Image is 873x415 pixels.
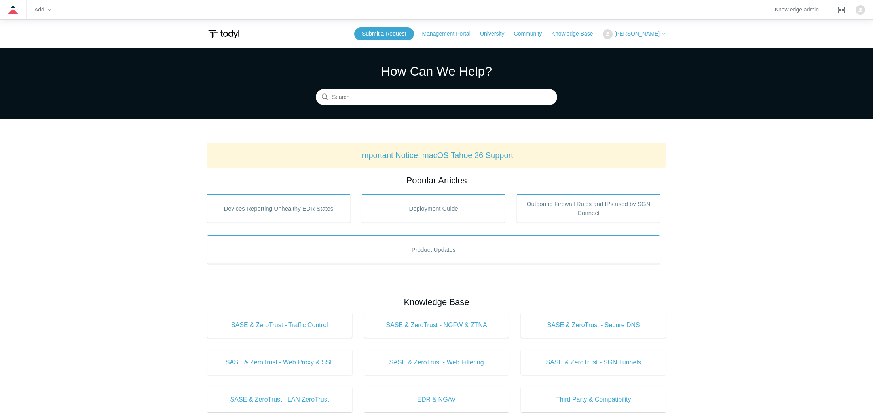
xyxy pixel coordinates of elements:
[364,312,509,338] a: SASE & ZeroTrust - NGFW & ZTNA
[376,358,497,367] span: SASE & ZeroTrust - Web Filtering
[533,358,654,367] span: SASE & ZeroTrust - SGN Tunnels
[533,320,654,330] span: SASE & ZeroTrust - Secure DNS
[207,174,666,187] h2: Popular Articles
[316,89,557,105] input: Search
[856,5,865,15] img: user avatar
[207,350,352,375] a: SASE & ZeroTrust - Web Proxy & SSL
[480,30,512,38] a: University
[219,320,340,330] span: SASE & ZeroTrust - Traffic Control
[207,194,350,223] a: Devices Reporting Unhealthy EDR States
[603,29,666,39] button: [PERSON_NAME]
[614,30,660,37] span: [PERSON_NAME]
[521,350,666,375] a: SASE & ZeroTrust - SGN Tunnels
[514,30,550,38] a: Community
[219,395,340,404] span: SASE & ZeroTrust - LAN ZeroTrust
[207,27,241,42] img: Todyl Support Center Help Center home page
[376,320,497,330] span: SASE & ZeroTrust - NGFW & ZTNA
[521,387,666,412] a: Third Party & Compatibility
[775,8,819,12] a: Knowledge admin
[354,27,414,40] a: Submit a Request
[552,30,601,38] a: Knowledge Base
[422,30,478,38] a: Management Portal
[376,395,497,404] span: EDR & NGAV
[362,194,505,223] a: Deployment Guide
[533,395,654,404] span: Third Party & Compatibility
[219,358,340,367] span: SASE & ZeroTrust - Web Proxy & SSL
[207,387,352,412] a: SASE & ZeroTrust - LAN ZeroTrust
[360,151,513,160] a: Important Notice: macOS Tahoe 26 Support
[521,312,666,338] a: SASE & ZeroTrust - Secure DNS
[34,8,51,12] zd-hc-trigger: Add
[207,312,352,338] a: SASE & ZeroTrust - Traffic Control
[517,194,660,223] a: Outbound Firewall Rules and IPs used by SGN Connect
[364,387,509,412] a: EDR & NGAV
[364,350,509,375] a: SASE & ZeroTrust - Web Filtering
[207,235,660,264] a: Product Updates
[856,5,865,15] zd-hc-trigger: Click your profile icon to open the profile menu
[316,62,557,81] h1: How Can We Help?
[207,295,666,308] h2: Knowledge Base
